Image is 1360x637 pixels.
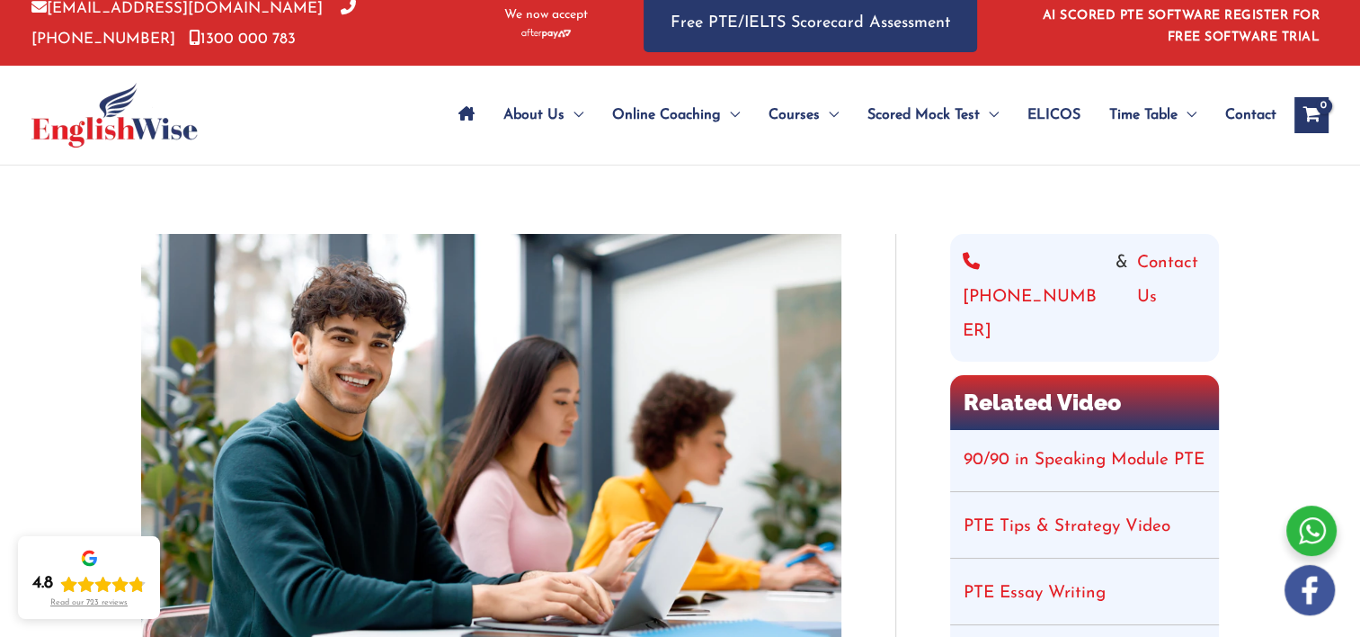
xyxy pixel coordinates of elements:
[1109,84,1178,147] span: Time Table
[1178,84,1196,147] span: Menu Toggle
[1095,84,1211,147] a: Time TableMenu Toggle
[189,31,296,47] a: 1300 000 783
[980,84,999,147] span: Menu Toggle
[564,84,583,147] span: Menu Toggle
[1294,97,1329,133] a: View Shopping Cart, empty
[444,84,1276,147] nav: Site Navigation: Main Menu
[31,1,356,46] a: [PHONE_NUMBER]
[1013,84,1095,147] a: ELICOS
[521,29,571,39] img: Afterpay-Logo
[504,6,588,24] span: We now accept
[853,84,1013,147] a: Scored Mock TestMenu Toggle
[769,84,820,147] span: Courses
[964,518,1170,535] a: PTE Tips & Strategy Video
[867,84,980,147] span: Scored Mock Test
[1137,247,1206,349] a: Contact Us
[963,247,1107,349] a: [PHONE_NUMBER]
[32,573,146,595] div: Rating: 4.8 out of 5
[721,84,740,147] span: Menu Toggle
[950,375,1219,430] h2: Related Video
[964,585,1106,602] a: PTE Essay Writing
[50,598,128,608] div: Read our 723 reviews
[820,84,839,147] span: Menu Toggle
[754,84,853,147] a: CoursesMenu Toggle
[598,84,754,147] a: Online CoachingMenu Toggle
[1225,84,1276,147] span: Contact
[1043,9,1320,44] a: AI SCORED PTE SOFTWARE REGISTER FOR FREE SOFTWARE TRIAL
[963,247,1206,349] div: &
[612,84,721,147] span: Online Coaching
[1211,84,1276,147] a: Contact
[31,83,198,148] img: cropped-ew-logo
[964,452,1204,469] a: 90/90 in Speaking Module PTE
[31,1,323,16] a: [EMAIL_ADDRESS][DOMAIN_NAME]
[1284,565,1335,615] img: white-facebook.png
[503,84,564,147] span: About Us
[1027,84,1080,147] span: ELICOS
[489,84,598,147] a: About UsMenu Toggle
[32,573,53,595] div: 4.8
